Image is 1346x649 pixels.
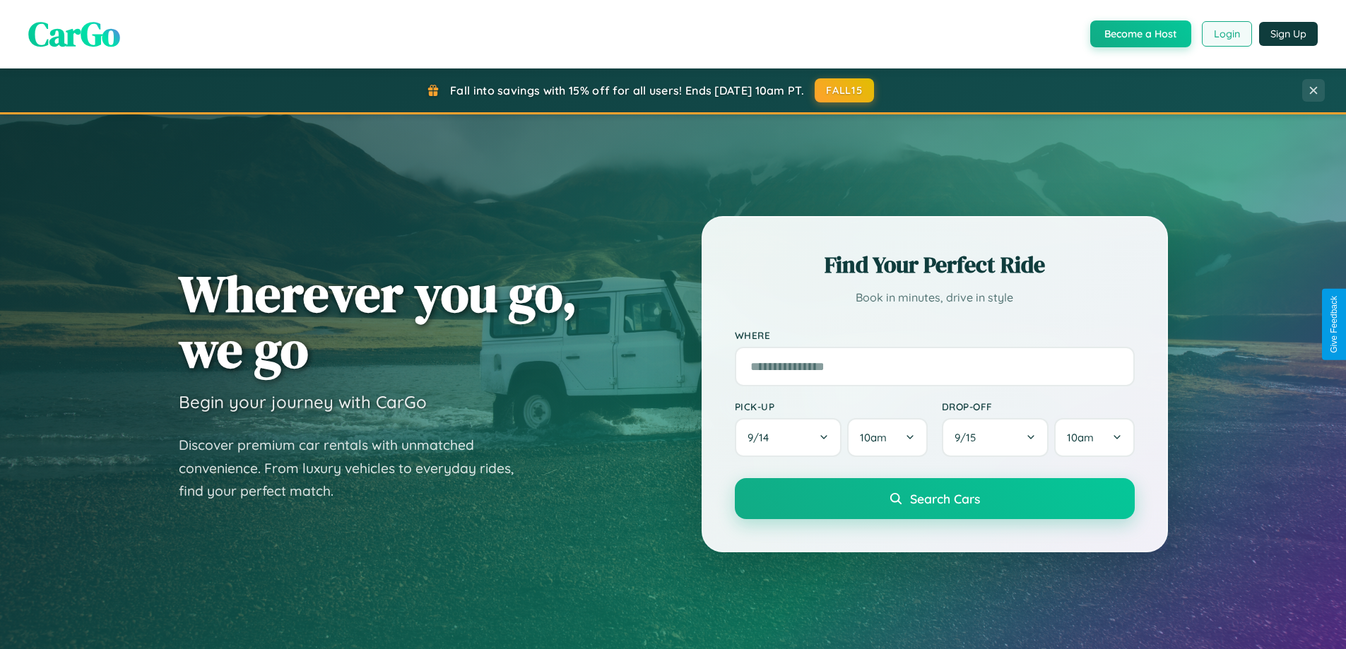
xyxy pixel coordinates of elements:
[735,400,928,412] label: Pick-up
[1067,431,1094,444] span: 10am
[735,329,1135,341] label: Where
[735,418,842,457] button: 9/14
[910,491,980,506] span: Search Cars
[179,434,532,503] p: Discover premium car rentals with unmatched convenience. From luxury vehicles to everyday rides, ...
[179,391,427,412] h3: Begin your journey with CarGo
[942,418,1049,457] button: 9/15
[450,83,804,97] span: Fall into savings with 15% off for all users! Ends [DATE] 10am PT.
[28,11,120,57] span: CarGo
[815,78,874,102] button: FALL15
[847,418,927,457] button: 10am
[1202,21,1252,47] button: Login
[735,249,1135,280] h2: Find Your Perfect Ride
[1090,20,1191,47] button: Become a Host
[735,478,1135,519] button: Search Cars
[942,400,1135,412] label: Drop-off
[1259,22,1318,46] button: Sign Up
[748,431,776,444] span: 9 / 14
[1054,418,1134,457] button: 10am
[955,431,983,444] span: 9 / 15
[735,287,1135,308] p: Book in minutes, drive in style
[860,431,887,444] span: 10am
[1329,296,1339,353] div: Give Feedback
[179,266,577,377] h1: Wherever you go, we go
